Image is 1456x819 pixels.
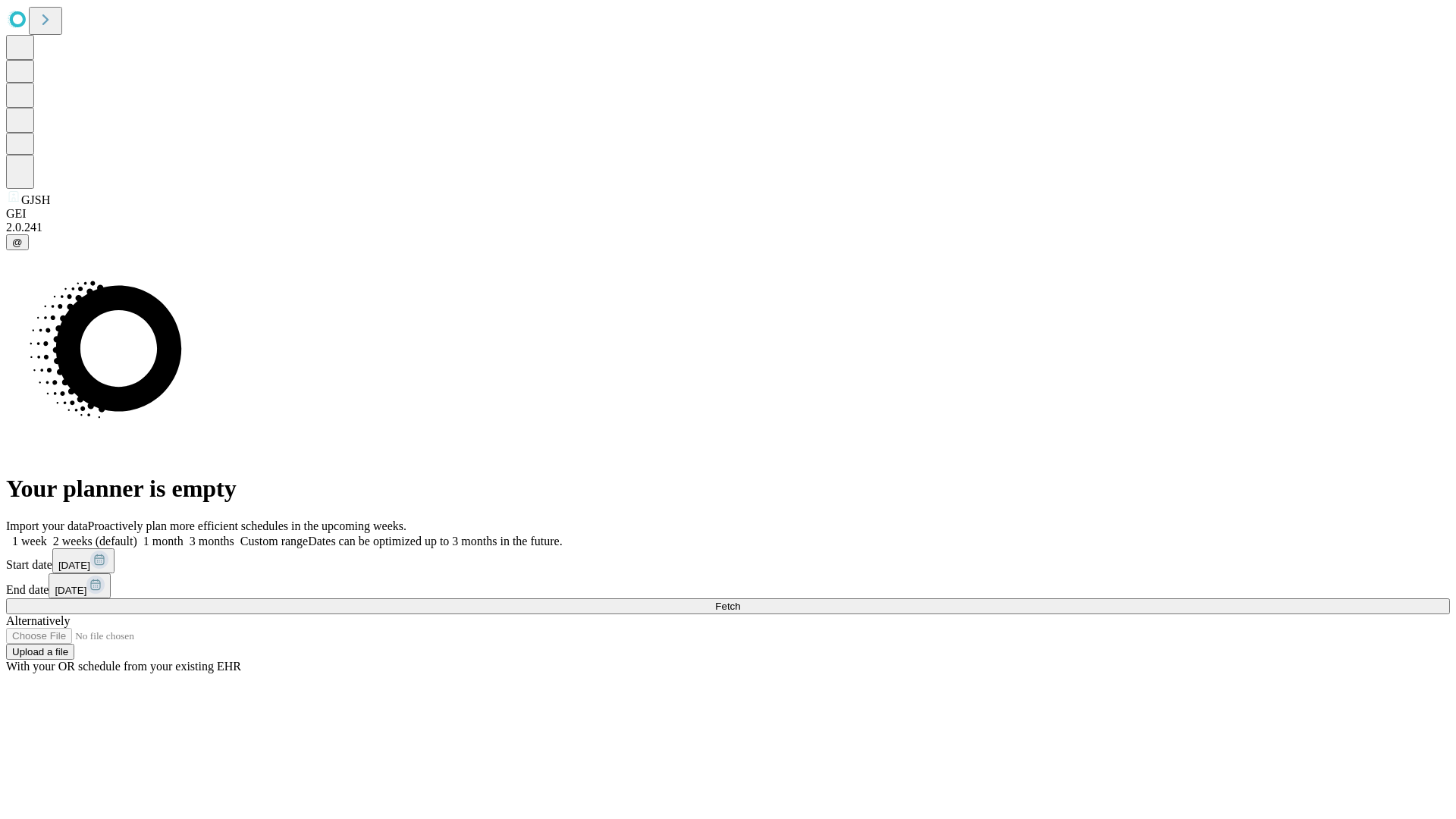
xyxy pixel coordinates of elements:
button: Fetch [6,598,1450,614]
span: With your OR schedule from your existing EHR [6,660,241,673]
span: 1 week [12,535,47,548]
span: Alternatively [6,614,70,627]
div: GEI [6,207,1450,221]
span: 3 months [190,535,234,548]
span: @ [12,237,23,248]
div: End date [6,573,1450,598]
button: @ [6,234,29,250]
button: [DATE] [52,548,115,573]
span: Fetch [715,601,740,612]
button: Upload a file [6,644,74,660]
span: Import your data [6,519,88,532]
div: Start date [6,548,1450,573]
button: [DATE] [49,573,111,598]
span: 1 month [143,535,184,548]
span: [DATE] [58,560,90,571]
span: Custom range [240,535,308,548]
span: Proactively plan more efficient schedules in the upcoming weeks. [88,519,406,532]
span: 2 weeks (default) [53,535,137,548]
span: [DATE] [55,585,86,596]
span: Dates can be optimized up to 3 months in the future. [308,535,562,548]
div: 2.0.241 [6,221,1450,234]
h1: Your planner is empty [6,475,1450,503]
span: GJSH [21,193,50,206]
